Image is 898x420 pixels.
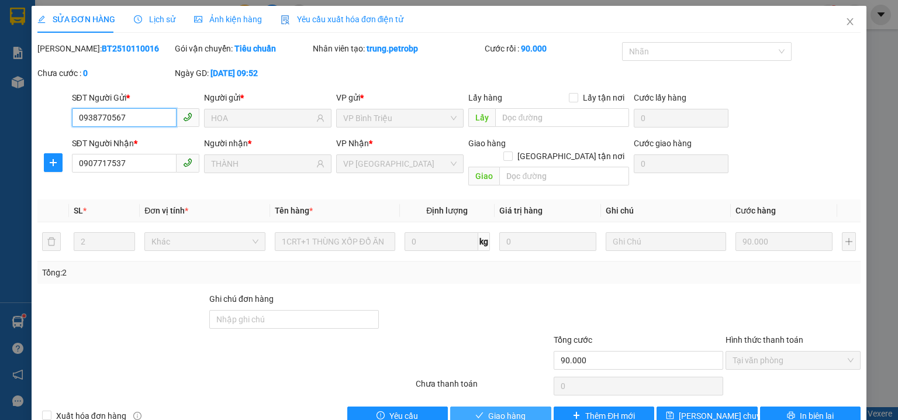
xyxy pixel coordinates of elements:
span: Giao [468,167,499,185]
div: Nhân viên tạo: [313,42,482,55]
span: user [316,160,324,168]
span: phone [183,112,192,122]
div: VP gửi [336,91,464,104]
input: VD: Bàn, Ghế [275,232,395,251]
input: Dọc đường [499,167,629,185]
div: [PERSON_NAME]: [37,42,172,55]
span: user [316,114,324,122]
div: SĐT Người Gửi [72,91,199,104]
span: VP Bình Triệu [343,109,457,127]
label: Hình thức thanh toán [726,335,803,345]
span: phone [183,158,192,167]
span: Giá trị hàng [499,206,543,215]
div: Chưa cước : [37,67,172,80]
input: 0 [735,232,833,251]
div: Người gửi [204,91,331,104]
b: BT2510110016 [102,44,159,53]
span: Lấy tận nơi [578,91,629,104]
span: VP Phước Bình [343,155,457,173]
span: edit [37,15,46,23]
input: Cước giao hàng [634,154,728,173]
span: [GEOGRAPHIC_DATA] tận nơi [513,150,629,163]
div: Cước rồi : [485,42,620,55]
span: Tại văn phòng [733,352,854,369]
b: Tiêu chuẩn [234,44,276,53]
span: kg [478,232,490,251]
input: Cước lấy hàng [634,109,728,128]
span: VP Nhận [336,139,369,148]
img: icon [281,15,290,25]
b: [DATE] 09:52 [210,68,258,78]
span: Khác [151,233,258,250]
span: Lấy [468,108,495,127]
input: 0 [499,232,596,251]
div: Chưa thanh toán [415,377,552,398]
label: Cước lấy hàng [634,93,686,102]
div: SĐT Người Nhận [72,137,199,150]
input: Dọc đường [495,108,629,127]
b: trung.petrobp [367,44,418,53]
span: Tổng cước [554,335,592,345]
th: Ghi chú [601,199,731,222]
input: Tên người nhận [211,157,314,170]
span: close [845,17,855,26]
button: Close [834,6,866,39]
label: Ghi chú đơn hàng [209,294,274,304]
span: Tên hàng [275,206,313,215]
span: info-circle [133,412,141,420]
input: Ghi Chú [606,232,726,251]
span: SL [74,206,83,215]
span: SỬA ĐƠN HÀNG [37,15,115,24]
div: Người nhận [204,137,331,150]
span: Lịch sử [134,15,175,24]
span: Yêu cầu xuất hóa đơn điện tử [281,15,404,24]
label: Cước giao hàng [634,139,692,148]
span: Giao hàng [468,139,506,148]
span: clock-circle [134,15,142,23]
button: plus [842,232,856,251]
b: 0 [83,68,88,78]
button: delete [42,232,61,251]
div: Ngày GD: [175,67,310,80]
span: Ảnh kiện hàng [194,15,262,24]
input: Tên người gửi [211,112,314,125]
span: plus [44,158,62,167]
input: Ghi chú đơn hàng [209,310,379,329]
span: Cước hàng [735,206,776,215]
div: Tổng: 2 [42,266,347,279]
b: 90.000 [521,44,547,53]
div: Gói vận chuyển: [175,42,310,55]
button: plus [44,153,63,172]
span: Đơn vị tính [144,206,188,215]
span: Định lượng [426,206,468,215]
span: Lấy hàng [468,93,502,102]
span: picture [194,15,202,23]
